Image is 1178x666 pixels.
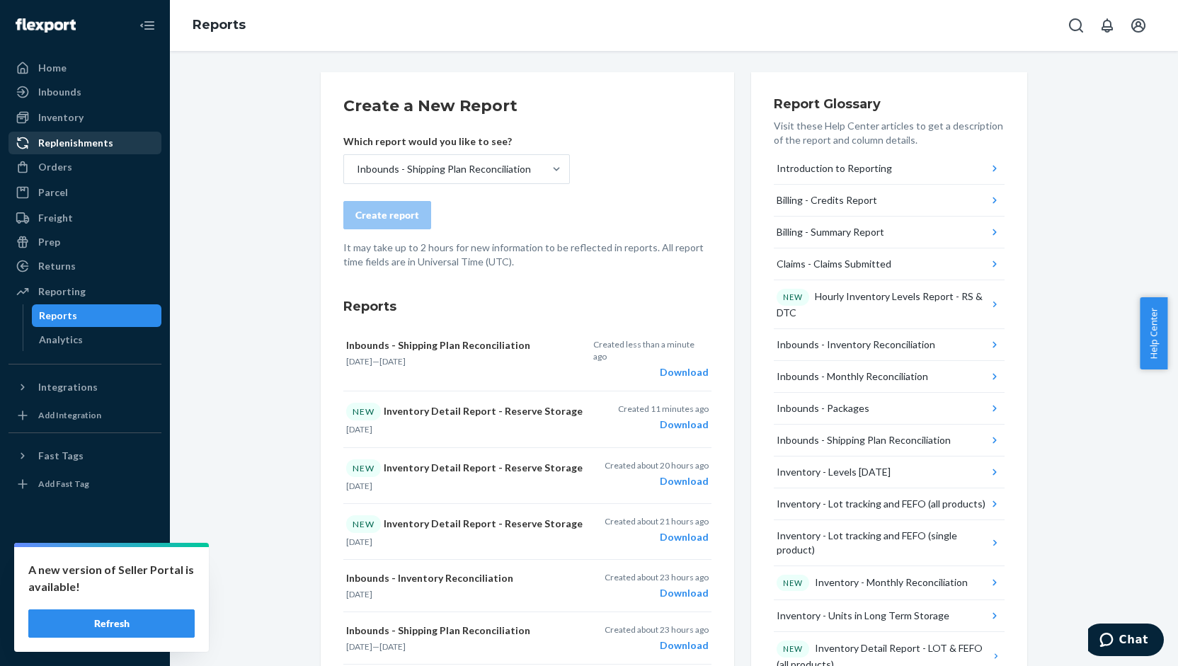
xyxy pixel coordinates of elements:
div: NEW [346,403,381,420]
div: Reports [39,309,77,323]
p: NEW [783,643,803,655]
button: Billing - Summary Report [774,217,1005,248]
div: Inbounds - Inventory Reconciliation [777,338,935,352]
a: Analytics [32,328,162,351]
a: Add Fast Tag [8,473,161,495]
p: Inbounds - Shipping Plan Reconciliation [346,338,585,352]
div: Hourly Inventory Levels Report - RS & DTC [777,289,988,320]
button: Inbounds - Shipping Plan Reconciliation [774,425,1005,457]
a: Add Integration [8,404,161,427]
button: Fast Tags [8,444,161,467]
p: Created about 23 hours ago [605,624,709,636]
div: Returns [38,259,76,273]
div: Parcel [38,185,68,200]
time: [DATE] [346,589,372,599]
h2: Create a New Report [343,95,711,117]
div: Prep [38,235,60,249]
button: Inbounds - Inventory Reconciliation [774,329,1005,361]
div: Introduction to Reporting [777,161,892,176]
iframe: Opens a widget where you can chat to one of our agents [1088,624,1164,659]
button: Inventory - Levels [DATE] [774,457,1005,488]
div: Download [618,418,709,432]
a: Parcel [8,181,161,204]
div: Add Integration [38,409,101,421]
time: [DATE] [346,536,372,547]
p: Visit these Help Center articles to get a description of the report and column details. [774,119,1005,147]
time: [DATE] [346,424,372,435]
div: Billing - Credits Report [777,193,877,207]
p: It may take up to 2 hours for new information to be reflected in reports. All report time fields ... [343,241,711,269]
button: Inbounds - Packages [774,393,1005,425]
button: Talk to Support [8,578,161,601]
time: [DATE] [346,641,372,652]
button: Integrations [8,376,161,398]
div: Download [605,474,709,488]
button: Open notifications [1093,11,1121,40]
p: NEW [783,578,803,589]
button: Inventory - Lot tracking and FEFO (single product) [774,520,1005,566]
button: NEWInventory Detail Report - Reserve Storage[DATE]Created about 20 hours agoDownload [343,448,711,504]
p: A new version of Seller Portal is available! [28,561,195,595]
div: Inventory - Monthly Reconciliation [777,575,968,592]
a: Reports [32,304,162,327]
button: Help Center [1140,297,1167,369]
button: Inbounds - Shipping Plan Reconciliation[DATE]—[DATE]Created about 23 hours agoDownload [343,612,711,665]
div: Freight [38,211,73,225]
button: Open Search Box [1062,11,1090,40]
a: Prep [8,231,161,253]
div: Download [605,586,709,600]
button: Claims - Claims Submitted [774,248,1005,280]
p: Created about 23 hours ago [605,571,709,583]
p: Inventory Detail Report - Reserve Storage [346,403,585,420]
button: Close Navigation [133,11,161,40]
p: Created about 20 hours ago [605,459,709,471]
a: Inventory [8,106,161,129]
div: Claims - Claims Submitted [777,257,891,271]
button: NEWInventory Detail Report - Reserve Storage[DATE]Created about 21 hours agoDownload [343,504,711,560]
button: NEWHourly Inventory Levels Report - RS & DTC [774,280,1005,329]
button: Inventory - Units in Long Term Storage [774,600,1005,632]
time: [DATE] [346,481,372,491]
div: Analytics [39,333,83,347]
button: Introduction to Reporting [774,153,1005,185]
div: Integrations [38,380,98,394]
p: Created less than a minute ago [593,338,709,362]
div: Download [605,530,709,544]
div: Home [38,61,67,75]
button: Inbounds - Shipping Plan Reconciliation[DATE]—[DATE]Created less than a minute agoDownload [343,327,711,391]
p: Created 11 minutes ago [618,403,709,415]
img: Flexport logo [16,18,76,33]
div: Create report [355,208,419,222]
p: Created about 21 hours ago [605,515,709,527]
div: NEW [346,515,381,533]
div: Inbounds - Shipping Plan Reconciliation [357,162,531,176]
div: Inbounds [38,85,81,99]
a: Orders [8,156,161,178]
a: Help Center [8,602,161,625]
div: Inbounds - Packages [777,401,869,415]
div: Replenishments [38,136,113,150]
button: NEWInventory Detail Report - Reserve Storage[DATE]Created 11 minutes agoDownload [343,391,711,447]
time: [DATE] [346,356,372,367]
div: Inventory - Lot tracking and FEFO (all products) [777,497,985,511]
a: Freight [8,207,161,229]
div: Inbounds - Monthly Reconciliation [777,369,928,384]
button: Open account menu [1124,11,1153,40]
button: Billing - Credits Report [774,185,1005,217]
p: Inventory Detail Report - Reserve Storage [346,515,585,533]
p: Which report would you like to see? [343,134,570,149]
div: Billing - Summary Report [777,225,884,239]
p: NEW [783,292,803,303]
p: Inbounds - Shipping Plan Reconciliation [346,624,585,638]
button: Inbounds - Monthly Reconciliation [774,361,1005,393]
a: Home [8,57,161,79]
div: Download [605,638,709,653]
a: Settings [8,554,161,577]
h3: Report Glossary [774,95,1005,113]
button: Inventory - Lot tracking and FEFO (all products) [774,488,1005,520]
div: Fast Tags [38,449,84,463]
button: NEWInventory - Monthly Reconciliation [774,566,1005,601]
p: — [346,355,585,367]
